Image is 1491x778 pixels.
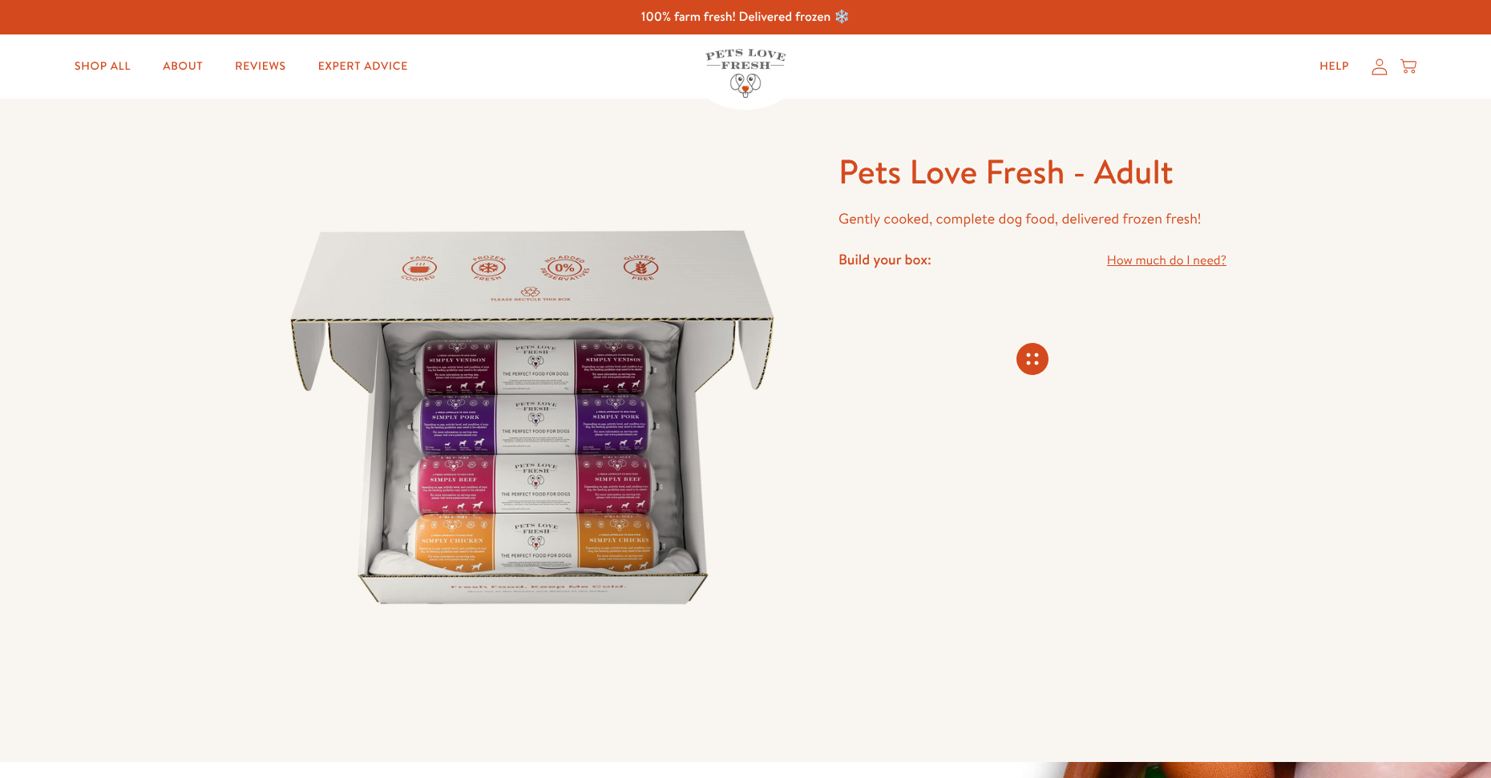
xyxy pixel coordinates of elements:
[62,50,143,83] a: Shop All
[222,50,298,83] a: Reviews
[150,50,216,83] a: About
[265,150,800,685] img: Pets Love Fresh - Adult
[838,150,1226,194] h1: Pets Love Fresh - Adult
[838,207,1226,232] p: Gently cooked, complete dog food, delivered frozen fresh!
[1016,343,1049,375] svg: Connecting store
[705,49,786,98] img: Pets Love Fresh
[838,250,931,268] h4: Build your box:
[1307,50,1362,83] a: Help
[305,50,421,83] a: Expert Advice
[1107,250,1226,272] a: How much do I need?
